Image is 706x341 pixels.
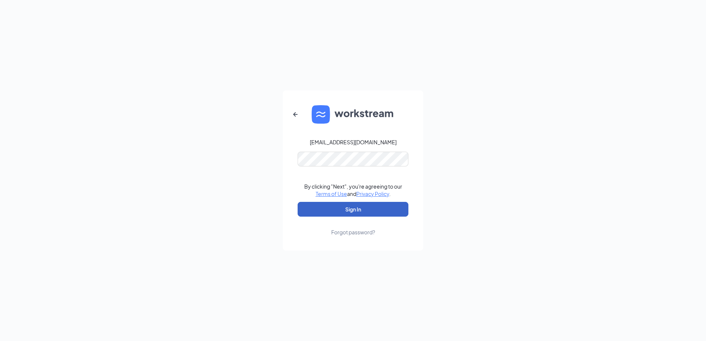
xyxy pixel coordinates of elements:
[304,183,402,197] div: By clicking "Next", you're agreeing to our and .
[316,190,347,197] a: Terms of Use
[312,105,394,124] img: WS logo and Workstream text
[310,138,397,146] div: [EMAIL_ADDRESS][DOMAIN_NAME]
[331,228,375,236] div: Forgot password?
[331,217,375,236] a: Forgot password?
[287,106,304,123] button: ArrowLeftNew
[356,190,389,197] a: Privacy Policy
[298,202,408,217] button: Sign In
[291,110,300,119] svg: ArrowLeftNew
